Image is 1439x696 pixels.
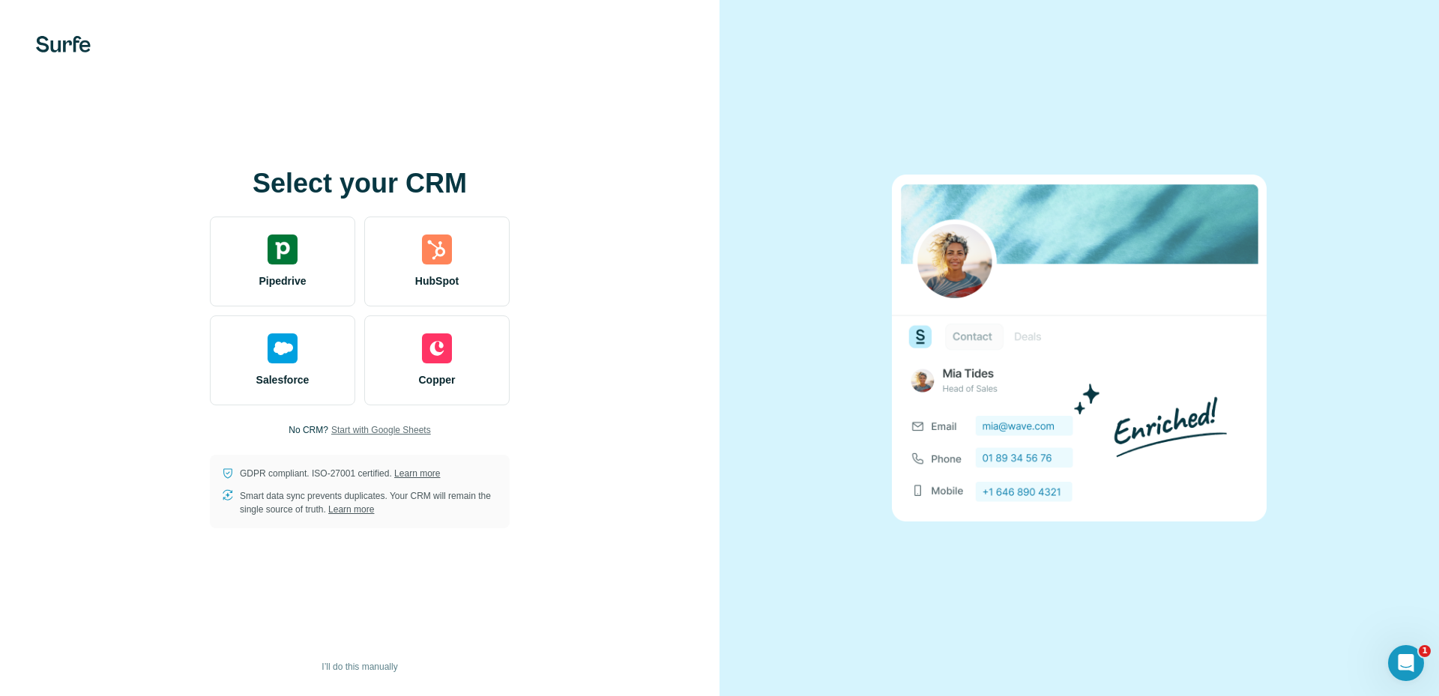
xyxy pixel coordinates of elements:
[1419,645,1431,657] span: 1
[289,423,328,437] p: No CRM?
[331,423,431,437] button: Start with Google Sheets
[36,36,91,52] img: Surfe's logo
[256,372,310,387] span: Salesforce
[415,273,459,288] span: HubSpot
[322,660,397,674] span: I’ll do this manually
[240,467,440,480] p: GDPR compliant. ISO-27001 certified.
[419,372,456,387] span: Copper
[240,489,498,516] p: Smart data sync prevents duplicates. Your CRM will remain the single source of truth.
[422,234,452,264] img: hubspot's logo
[210,169,510,199] h1: Select your CRM
[268,234,298,264] img: pipedrive's logo
[422,333,452,363] img: copper's logo
[1388,645,1424,681] iframe: Intercom live chat
[394,468,440,479] a: Learn more
[268,333,298,363] img: salesforce's logo
[892,175,1267,521] img: none image
[328,504,374,515] a: Learn more
[259,273,306,288] span: Pipedrive
[311,656,408,678] button: I’ll do this manually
